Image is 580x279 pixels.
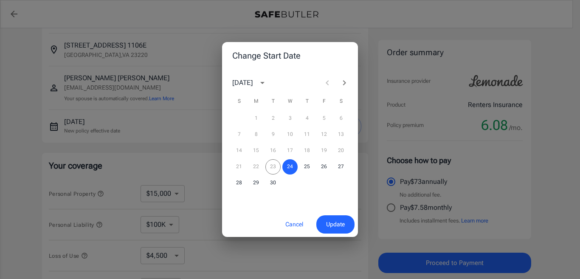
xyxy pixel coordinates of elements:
[299,159,315,175] button: 25
[231,175,247,191] button: 28
[231,93,247,110] span: Sunday
[333,159,349,175] button: 27
[316,215,355,234] button: Update
[232,78,253,88] div: [DATE]
[316,159,332,175] button: 26
[333,93,349,110] span: Saturday
[265,175,281,191] button: 30
[265,93,281,110] span: Tuesday
[299,93,315,110] span: Thursday
[326,219,345,230] span: Update
[336,74,353,91] button: Next month
[222,42,358,69] h2: Change Start Date
[282,159,298,175] button: 24
[276,215,313,234] button: Cancel
[282,93,298,110] span: Wednesday
[255,76,270,90] button: calendar view is open, switch to year view
[316,93,332,110] span: Friday
[248,93,264,110] span: Monday
[248,175,264,191] button: 29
